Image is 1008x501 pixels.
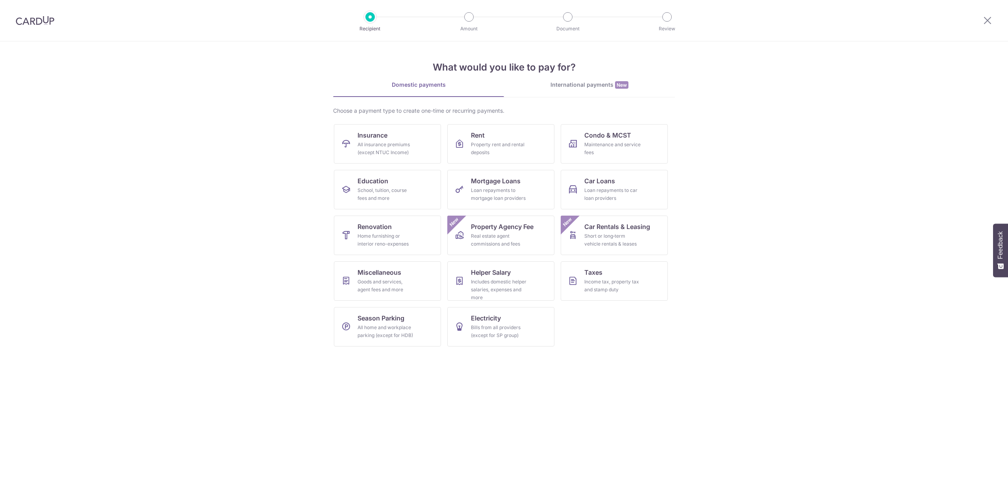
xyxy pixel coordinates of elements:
a: Car LoansLoan repayments to car loan providers [561,170,668,209]
span: Mortgage Loans [471,176,521,186]
a: Mortgage LoansLoan repayments to mortgage loan providers [447,170,554,209]
span: Insurance [358,130,387,140]
a: Property Agency FeeReal estate agent commissions and feesNew [447,216,554,255]
div: Includes domestic helper salaries, expenses and more [471,278,528,302]
div: Domestic payments [333,81,504,89]
div: Income tax, property tax and stamp duty [584,278,641,294]
a: MiscellaneousGoods and services, agent fees and more [334,261,441,301]
span: New [561,216,574,229]
div: Loan repayments to car loan providers [584,186,641,202]
span: Taxes [584,268,602,277]
span: Renovation [358,222,392,231]
span: Helper Salary [471,268,511,277]
div: Maintenance and service fees [584,141,641,156]
p: Recipient [341,25,399,33]
span: Property Agency Fee [471,222,534,231]
a: EducationSchool, tuition, course fees and more [334,170,441,209]
div: School, tuition, course fees and more [358,186,414,202]
div: International payments [504,81,675,89]
span: Electricity [471,313,501,323]
span: Rent [471,130,485,140]
div: Property rent and rental deposits [471,141,528,156]
h4: What would you like to pay for? [333,60,675,74]
a: Helper SalaryIncludes domestic helper salaries, expenses and more [447,261,554,301]
span: Condo & MCST [584,130,631,140]
div: Bills from all providers (except for SP group) [471,324,528,339]
a: TaxesIncome tax, property tax and stamp duty [561,261,668,301]
span: Education [358,176,388,186]
button: Feedback - Show survey [993,223,1008,277]
div: All insurance premiums (except NTUC Income) [358,141,414,156]
div: Goods and services, agent fees and more [358,278,414,294]
a: RenovationHome furnishing or interior reno-expenses [334,216,441,255]
a: Car Rentals & LeasingShort or long‑term vehicle rentals & leasesNew [561,216,668,255]
img: CardUp [16,16,54,25]
a: Season ParkingAll home and workplace parking (except for HDB) [334,307,441,346]
div: Loan repayments to mortgage loan providers [471,186,528,202]
a: RentProperty rent and rental deposits [447,124,554,164]
a: Condo & MCSTMaintenance and service fees [561,124,668,164]
span: New [448,216,461,229]
span: New [615,81,628,89]
span: Feedback [997,231,1004,259]
a: InsuranceAll insurance premiums (except NTUC Income) [334,124,441,164]
div: Choose a payment type to create one-time or recurring payments. [333,107,675,115]
div: All home and workplace parking (except for HDB) [358,324,414,339]
div: Home furnishing or interior reno-expenses [358,232,414,248]
p: Review [638,25,696,33]
div: Short or long‑term vehicle rentals & leases [584,232,641,248]
p: Document [539,25,597,33]
span: Miscellaneous [358,268,401,277]
span: Season Parking [358,313,404,323]
span: Car Rentals & Leasing [584,222,650,231]
div: Real estate agent commissions and fees [471,232,528,248]
p: Amount [440,25,498,33]
a: ElectricityBills from all providers (except for SP group) [447,307,554,346]
span: Car Loans [584,176,615,186]
iframe: Opens a widget where you can find more information [958,477,1000,497]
